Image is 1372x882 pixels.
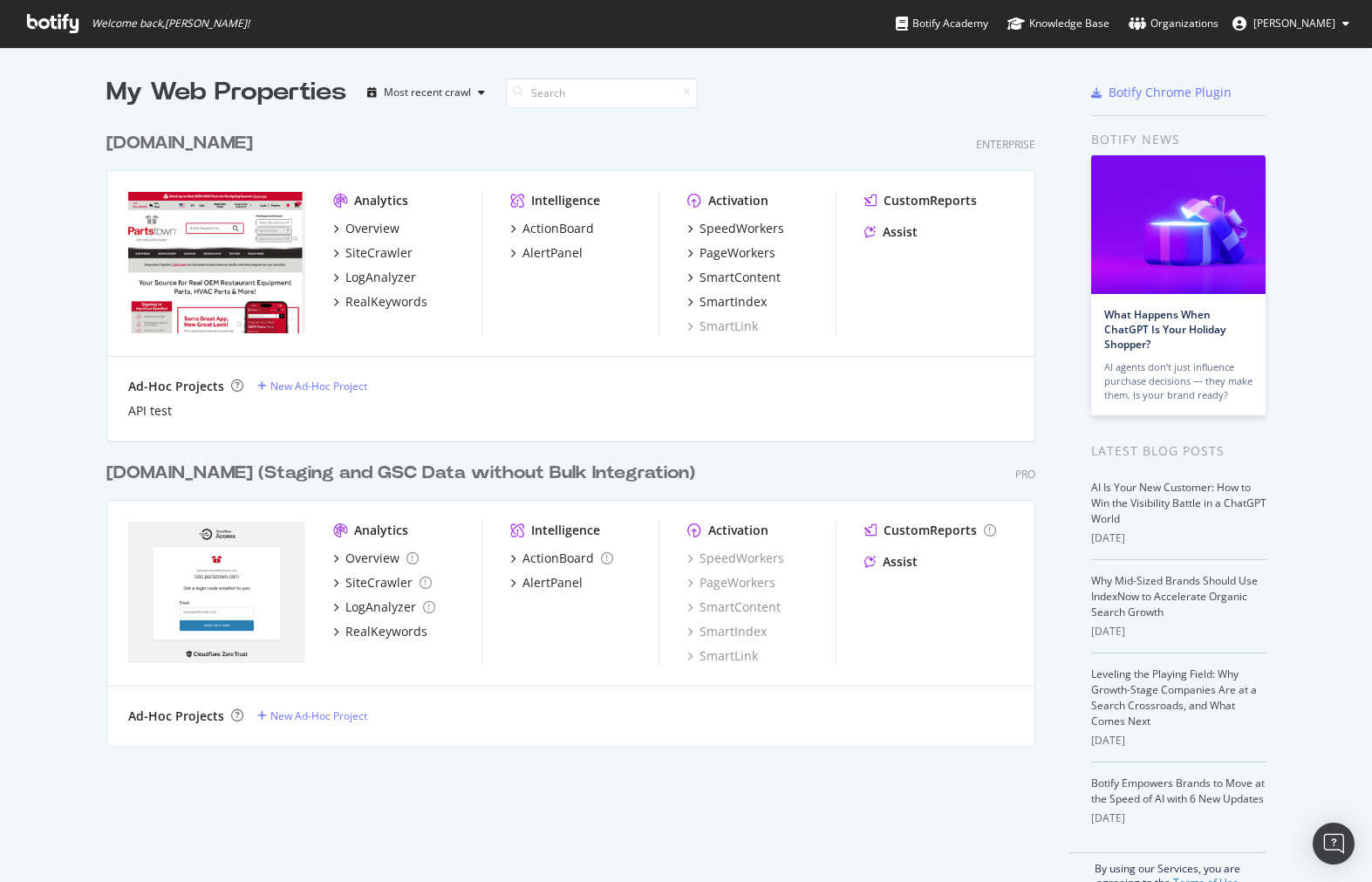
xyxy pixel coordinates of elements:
[687,220,784,237] a: SpeedWorkers
[1109,84,1232,101] div: Botify Chrome Plugin
[1091,776,1265,806] a: Botify Empowers Brands to Move at the Speed of AI with 6 New Updates
[1091,733,1266,749] div: [DATE]
[884,522,977,539] div: CustomReports
[687,293,767,311] a: SmartIndex
[270,379,367,393] div: New Ad-Hoc Project
[345,598,416,616] div: LogAnalyzer
[333,244,413,262] a: SiteCrawler
[345,574,413,591] div: SiteCrawler
[354,522,408,539] div: Analytics
[506,78,698,108] input: Search
[1091,573,1258,619] a: Why Mid-Sized Brands Should Use IndexNow to Accelerate Organic Search Growth
[1104,307,1225,352] a: What Happens When ChatGPT Is Your Holiday Shopper?
[333,220,399,237] a: Overview
[531,192,600,209] div: Intelligence
[700,293,767,311] div: SmartIndex
[128,192,305,333] img: partstown.com
[333,293,427,311] a: RealKeywords
[333,598,435,616] a: LogAnalyzer
[687,550,784,567] a: SpeedWorkers
[687,269,781,286] a: SmartContent
[92,17,249,31] span: Welcome back, [PERSON_NAME] !
[1129,15,1218,32] div: Organizations
[864,192,977,209] a: CustomReports
[864,553,918,571] a: Assist
[687,318,758,335] a: SmartLink
[510,574,583,591] a: AlertPanel
[333,550,419,567] a: Overview
[687,574,775,591] a: PageWorkers
[687,647,758,665] a: SmartLink
[384,87,471,98] div: Most recent crawl
[510,550,613,567] a: ActionBoard
[1091,480,1266,526] a: AI Is Your New Customer: How to Win the Visibility Battle in a ChatGPT World
[345,293,427,311] div: RealKeywords
[1015,467,1035,482] div: Pro
[1091,84,1232,101] a: Botify Chrome Plugin
[1091,155,1266,294] img: What Happens When ChatGPT Is Your Holiday Shopper?
[522,220,594,237] div: ActionBoard
[1313,823,1355,865] div: Open Intercom Messenger
[106,131,253,156] div: [DOMAIN_NAME]
[522,550,594,567] div: ActionBoard
[1218,10,1363,38] button: [PERSON_NAME]
[270,708,367,723] div: New Ad-Hoc Project
[708,522,768,539] div: Activation
[106,461,695,486] div: [DOMAIN_NAME] (Staging and GSC Data without Bulk Integration)
[128,522,305,663] img: partstownsecondary.com
[106,461,702,486] a: [DOMAIN_NAME] (Staging and GSC Data without Bulk Integration)
[345,550,399,567] div: Overview
[1104,360,1253,402] div: AI agents don’t just influence purchase decisions — they make them. Is your brand ready?
[531,522,600,539] div: Intelligence
[1091,624,1266,639] div: [DATE]
[257,379,367,393] a: New Ad-Hoc Project
[883,223,918,241] div: Assist
[345,244,413,262] div: SiteCrawler
[708,192,768,209] div: Activation
[1091,530,1266,546] div: [DATE]
[864,223,918,241] a: Assist
[700,220,784,237] div: SpeedWorkers
[700,269,781,286] div: SmartContent
[106,131,260,156] a: [DOMAIN_NAME]
[345,220,399,237] div: Overview
[1091,130,1266,149] div: Botify news
[864,522,996,539] a: CustomReports
[510,244,583,262] a: AlertPanel
[128,708,224,725] div: Ad-Hoc Projects
[257,708,367,723] a: New Ad-Hoc Project
[1091,441,1266,461] div: Latest Blog Posts
[1253,16,1335,31] span: murtaza ahmad
[700,244,775,262] div: PageWorkers
[106,110,1049,745] div: grid
[883,553,918,571] div: Assist
[128,378,224,395] div: Ad-Hoc Projects
[333,623,427,640] a: RealKeywords
[522,574,583,591] div: AlertPanel
[333,269,416,286] a: LogAnalyzer
[333,574,432,591] a: SiteCrawler
[360,79,492,106] button: Most recent crawl
[896,15,988,32] div: Botify Academy
[106,75,346,110] div: My Web Properties
[1091,810,1266,826] div: [DATE]
[687,244,775,262] a: PageWorkers
[884,192,977,209] div: CustomReports
[976,137,1035,152] div: Enterprise
[687,623,767,640] a: SmartIndex
[345,623,427,640] div: RealKeywords
[1091,667,1257,728] a: Leveling the Playing Field: Why Growth-Stage Companies Are at a Search Crossroads, and What Comes...
[522,244,583,262] div: AlertPanel
[510,220,594,237] a: ActionBoard
[128,402,172,420] a: API test
[687,598,781,616] a: SmartContent
[1007,15,1109,32] div: Knowledge Base
[354,192,408,209] div: Analytics
[345,269,416,286] div: LogAnalyzer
